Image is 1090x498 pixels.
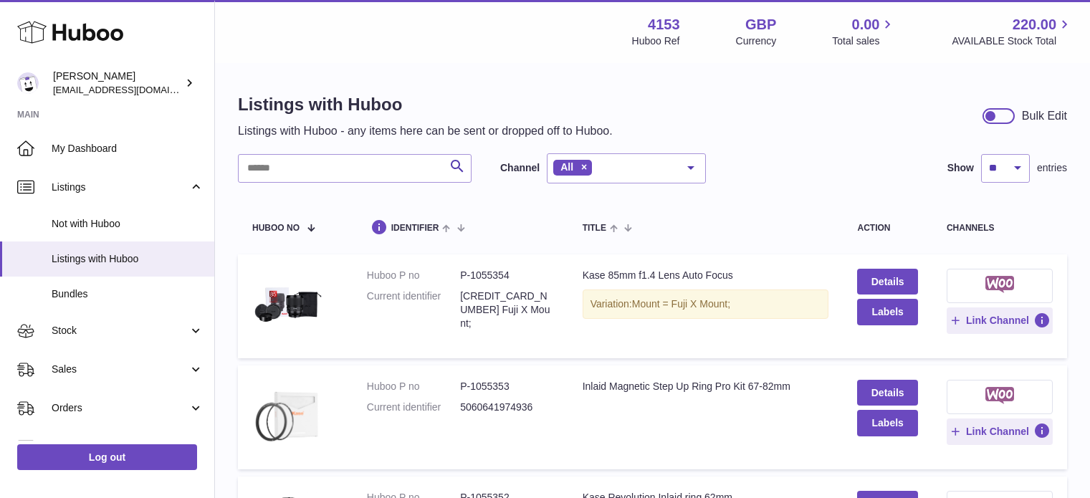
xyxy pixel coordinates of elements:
[985,387,1015,404] img: woocommerce-small.png
[966,425,1029,438] span: Link Channel
[583,289,829,319] div: Variation:
[583,224,606,233] span: title
[367,289,460,330] dt: Current identifier
[583,380,829,393] div: Inlaid Magnetic Step Up Ring Pro Kit 67-82mm
[632,34,680,48] div: Huboo Ref
[52,363,188,376] span: Sales
[857,224,917,233] div: action
[947,161,974,175] label: Show
[985,276,1015,293] img: woocommerce-small.png
[947,224,1053,233] div: channels
[53,84,211,95] span: [EMAIL_ADDRESS][DOMAIN_NAME]
[1037,161,1067,175] span: entries
[632,298,730,310] span: Mount = Fuji X Mount;
[52,401,188,415] span: Orders
[238,123,613,139] p: Listings with Huboo - any items here can be sent or dropped off to Huboo.
[952,34,1073,48] span: AVAILABLE Stock Total
[1022,108,1067,124] div: Bulk Edit
[1013,15,1056,34] span: 220.00
[252,269,324,340] img: Kase 85mm f1.4 Lens Auto Focus
[252,224,300,233] span: Huboo no
[367,269,460,282] dt: Huboo P no
[238,93,613,116] h1: Listings with Huboo
[17,444,197,470] a: Log out
[367,401,460,414] dt: Current identifier
[460,380,553,393] dd: P-1055353
[583,269,829,282] div: Kase 85mm f1.4 Lens Auto Focus
[560,161,573,173] span: All
[252,380,324,451] img: Inlaid Magnetic Step Up Ring Pro Kit 67-82mm
[857,299,917,325] button: Labels
[460,289,553,330] dd: [CREDIT_CARD_NUMBER] Fuji X Mount;
[952,15,1073,48] a: 220.00 AVAILABLE Stock Total
[52,252,204,266] span: Listings with Huboo
[52,142,204,155] span: My Dashboard
[52,217,204,231] span: Not with Huboo
[391,224,439,233] span: identifier
[17,72,39,94] img: internalAdmin-4153@internal.huboo.com
[53,70,182,97] div: [PERSON_NAME]
[857,269,917,295] a: Details
[648,15,680,34] strong: 4153
[52,440,204,454] span: Usage
[52,287,204,301] span: Bundles
[460,269,553,282] dd: P-1055354
[947,307,1053,333] button: Link Channel
[832,34,896,48] span: Total sales
[966,314,1029,327] span: Link Channel
[52,324,188,337] span: Stock
[857,380,917,406] a: Details
[852,15,880,34] span: 0.00
[745,15,776,34] strong: GBP
[857,410,917,436] button: Labels
[947,418,1053,444] button: Link Channel
[367,380,460,393] dt: Huboo P no
[736,34,777,48] div: Currency
[500,161,540,175] label: Channel
[832,15,896,48] a: 0.00 Total sales
[52,181,188,194] span: Listings
[460,401,553,414] dd: 5060641974936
